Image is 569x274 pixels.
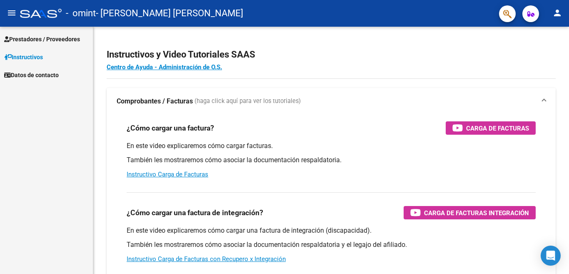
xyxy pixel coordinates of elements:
h3: ¿Cómo cargar una factura? [127,122,214,134]
span: Datos de contacto [4,70,59,80]
span: - omint [66,4,96,23]
span: Instructivos [4,53,43,62]
span: - [PERSON_NAME] [PERSON_NAME] [96,4,243,23]
button: Carga de Facturas [446,121,536,135]
a: Centro de Ayuda - Administración de O.S. [107,63,222,71]
h3: ¿Cómo cargar una factura de integración? [127,207,263,219]
button: Carga de Facturas Integración [404,206,536,219]
mat-expansion-panel-header: Comprobantes / Facturas (haga click aquí para ver los tutoriales) [107,88,556,115]
a: Instructivo Carga de Facturas [127,171,208,178]
span: (haga click aquí para ver los tutoriales) [195,97,301,106]
p: En este video explicaremos cómo cargar facturas. [127,141,536,151]
strong: Comprobantes / Facturas [117,97,193,106]
div: Open Intercom Messenger [541,246,561,266]
p: En este video explicaremos cómo cargar una factura de integración (discapacidad). [127,226,536,235]
span: Carga de Facturas [466,123,529,133]
p: También les mostraremos cómo asociar la documentación respaldatoria. [127,156,536,165]
span: Carga de Facturas Integración [424,208,529,218]
mat-icon: menu [7,8,17,18]
h2: Instructivos y Video Tutoriales SAAS [107,47,556,63]
span: Prestadores / Proveedores [4,35,80,44]
mat-icon: person [552,8,562,18]
a: Instructivo Carga de Facturas con Recupero x Integración [127,255,286,263]
p: También les mostraremos cómo asociar la documentación respaldatoria y el legajo del afiliado. [127,240,536,249]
